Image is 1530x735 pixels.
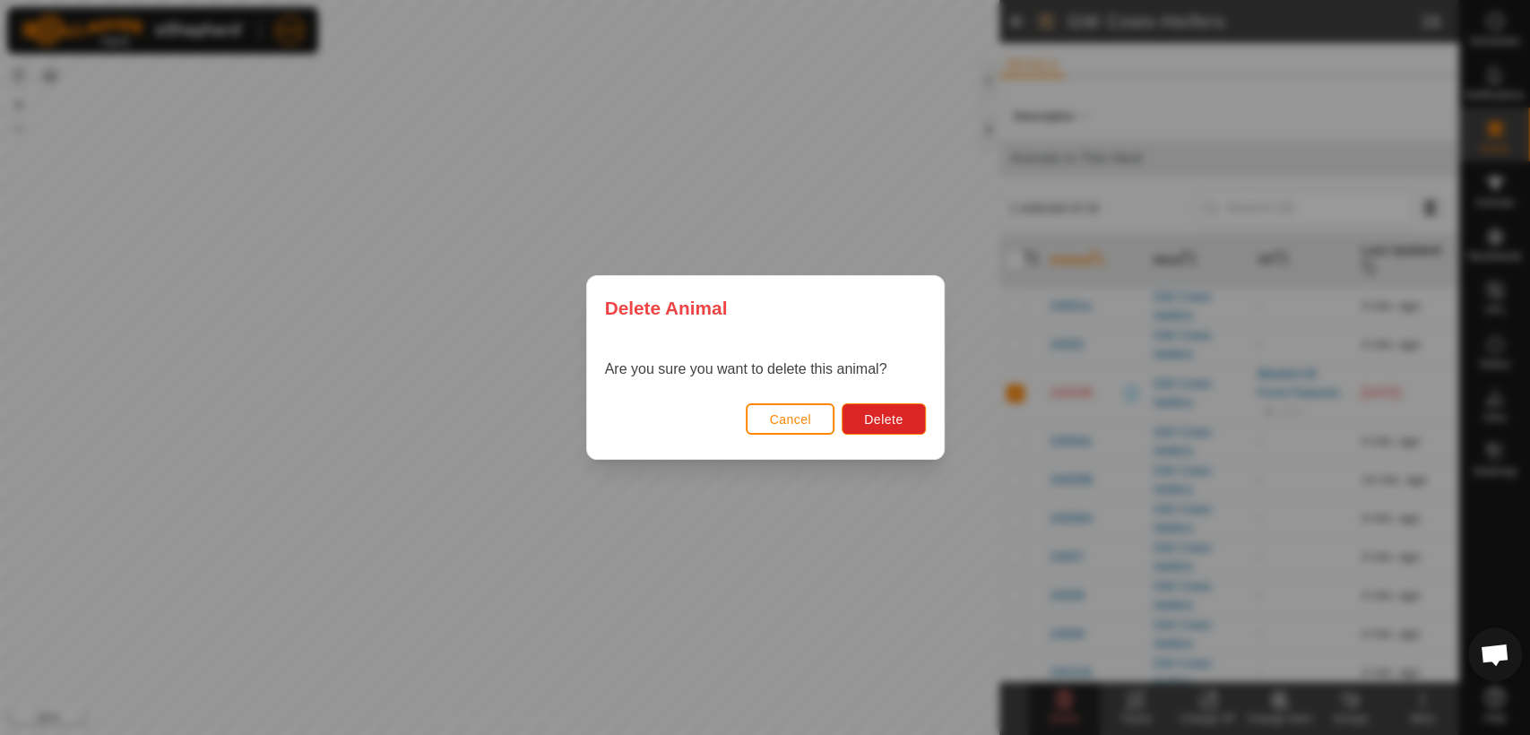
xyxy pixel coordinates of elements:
[1468,627,1522,681] div: Open chat
[842,403,925,435] button: Delete
[746,403,834,435] button: Cancel
[769,412,811,427] span: Cancel
[605,361,887,376] span: Are you sure you want to delete this animal?
[587,276,944,340] div: Delete Animal
[864,412,903,427] span: Delete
